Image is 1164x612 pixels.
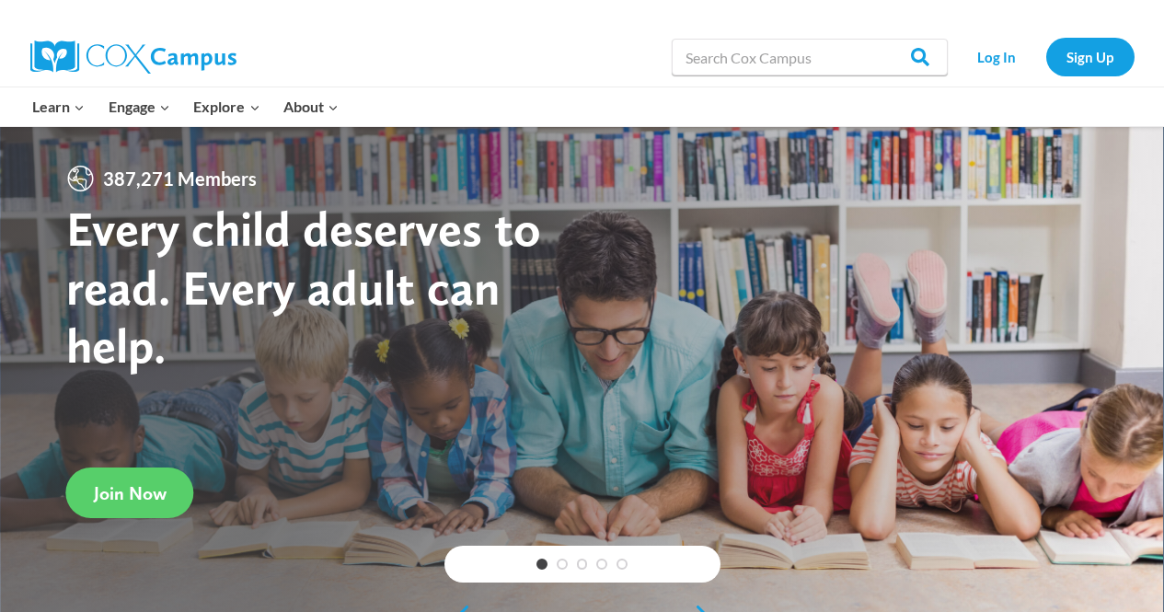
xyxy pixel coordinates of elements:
span: Explore [193,95,259,119]
a: Join Now [66,468,194,518]
span: 387,271 Members [96,164,264,193]
span: About [283,95,339,119]
a: Sign Up [1046,38,1135,75]
img: Cox Campus [30,40,236,74]
strong: Every child deserves to read. Every adult can help. [66,199,541,375]
input: Search Cox Campus [672,39,948,75]
span: Engage [109,95,170,119]
span: Learn [32,95,85,119]
a: 3 [577,559,588,570]
span: Join Now [94,482,167,504]
a: 5 [617,559,628,570]
a: 4 [596,559,607,570]
a: 1 [536,559,547,570]
a: 2 [557,559,568,570]
nav: Secondary Navigation [957,38,1135,75]
nav: Primary Navigation [21,87,351,126]
a: Log In [957,38,1037,75]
